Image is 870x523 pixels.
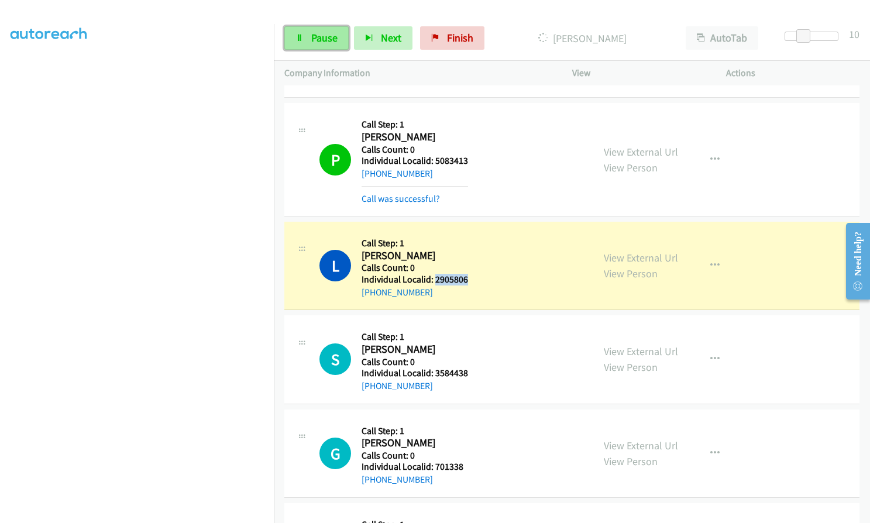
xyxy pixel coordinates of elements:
[381,31,401,44] span: Next
[686,26,758,50] button: AutoTab
[362,155,468,167] h5: Individual Localid: 5083413
[362,461,463,473] h5: Individual Localid: 701338
[836,215,870,308] iframe: Resource Center
[319,250,351,281] h1: L
[572,66,706,80] p: View
[362,74,440,85] a: Call was successful?
[311,31,338,44] span: Pause
[284,66,551,80] p: Company Information
[362,450,463,462] h5: Calls Count: 0
[362,168,433,179] a: [PHONE_NUMBER]
[604,267,658,280] a: View Person
[362,249,468,263] h2: [PERSON_NAME]
[604,455,658,468] a: View Person
[362,436,463,450] h2: [PERSON_NAME]
[604,251,678,264] a: View External Url
[362,130,468,144] h2: [PERSON_NAME]
[420,26,484,50] a: Finish
[604,439,678,452] a: View External Url
[319,438,351,469] h1: G
[362,119,468,130] h5: Call Step: 1
[849,26,859,42] div: 10
[500,30,665,46] p: [PERSON_NAME]
[604,345,678,358] a: View External Url
[362,193,440,204] a: Call was successful?
[362,425,463,437] h5: Call Step: 1
[319,144,351,176] h1: P
[447,31,473,44] span: Finish
[362,262,468,274] h5: Calls Count: 0
[362,238,468,249] h5: Call Step: 1
[362,380,433,391] a: [PHONE_NUMBER]
[362,331,468,343] h5: Call Step: 1
[604,360,658,374] a: View Person
[362,274,468,285] h5: Individual Localid: 2905806
[362,343,468,356] h2: [PERSON_NAME]
[354,26,412,50] button: Next
[319,343,351,375] h1: S
[362,474,433,485] a: [PHONE_NUMBER]
[604,161,658,174] a: View Person
[604,145,678,159] a: View External Url
[284,26,349,50] a: Pause
[362,356,468,368] h5: Calls Count: 0
[362,287,433,298] a: [PHONE_NUMBER]
[726,66,859,80] p: Actions
[362,367,468,379] h5: Individual Localid: 3584438
[362,144,468,156] h5: Calls Count: 0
